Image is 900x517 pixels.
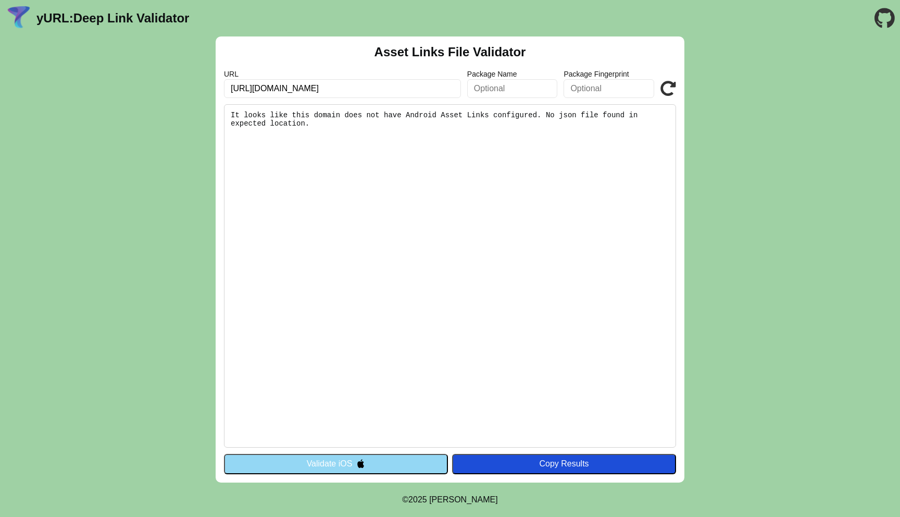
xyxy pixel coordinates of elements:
[224,104,676,448] pre: It looks like this domain does not have Android Asset Links configured. No json file found in exp...
[5,5,32,32] img: yURL Logo
[356,459,365,468] img: appleIcon.svg
[429,495,498,504] a: Michael Ibragimchayev's Personal Site
[224,79,461,98] input: Required
[467,79,558,98] input: Optional
[564,70,654,78] label: Package Fingerprint
[374,45,526,59] h2: Asset Links File Validator
[452,454,676,474] button: Copy Results
[467,70,558,78] label: Package Name
[36,11,189,26] a: yURL:Deep Link Validator
[224,70,461,78] label: URL
[408,495,427,504] span: 2025
[402,483,497,517] footer: ©
[564,79,654,98] input: Optional
[224,454,448,474] button: Validate iOS
[457,459,671,469] div: Copy Results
